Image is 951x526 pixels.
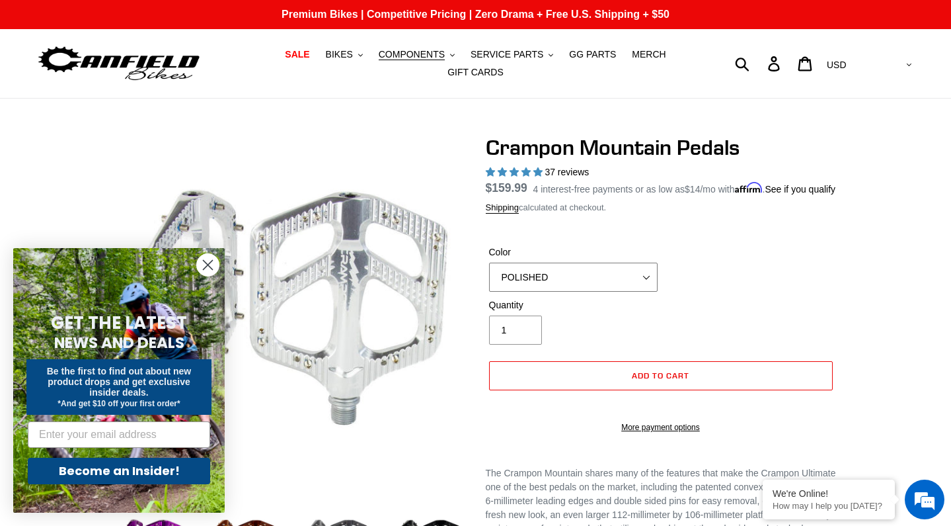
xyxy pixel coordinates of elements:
a: Shipping [486,202,519,214]
a: GIFT CARDS [441,64,510,81]
button: Close dialog [196,253,219,277]
span: 37 reviews [545,167,589,177]
button: Add to cart [489,361,833,390]
span: GIFT CARDS [447,67,504,78]
span: MERCH [632,49,666,60]
span: $14 [685,184,700,195]
span: SERVICE PARTS [471,49,543,60]
input: Enter your email address [28,421,210,448]
div: calculated at checkout. [486,201,836,214]
button: SERVICE PARTS [464,46,560,64]
span: SALE [285,49,309,60]
span: 4.97 stars [486,167,545,177]
span: Be the first to find out about new product drops and get exclusive insider deals. [47,366,192,398]
span: *And get $10 off your first order* [57,399,180,408]
button: BIKES [319,46,369,64]
img: Canfield Bikes [36,43,202,85]
a: See if you qualify - Learn more about Affirm Financing (opens in modal) [765,184,835,195]
label: Quantity [489,298,658,312]
div: We're Online! [773,488,885,499]
a: GG PARTS [562,46,623,64]
label: Color [489,245,658,259]
span: Affirm [735,182,763,193]
button: Become an Insider! [28,458,210,484]
h1: Crampon Mountain Pedals [486,135,836,160]
span: Add to cart [632,371,689,380]
span: BIKES [326,49,353,60]
a: MERCH [625,46,672,64]
p: 4 interest-free payments or as low as /mo with . [533,179,836,197]
p: How may I help you today? [773,501,885,511]
span: GG PARTS [569,49,616,60]
span: $159.99 [486,181,527,195]
span: GET THE LATEST [51,311,187,335]
button: COMPONENTS [372,46,461,64]
input: Search [742,49,776,78]
span: NEWS AND DEALS [54,332,184,353]
a: More payment options [489,421,833,433]
span: COMPONENTS [379,49,445,60]
a: SALE [278,46,316,64]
